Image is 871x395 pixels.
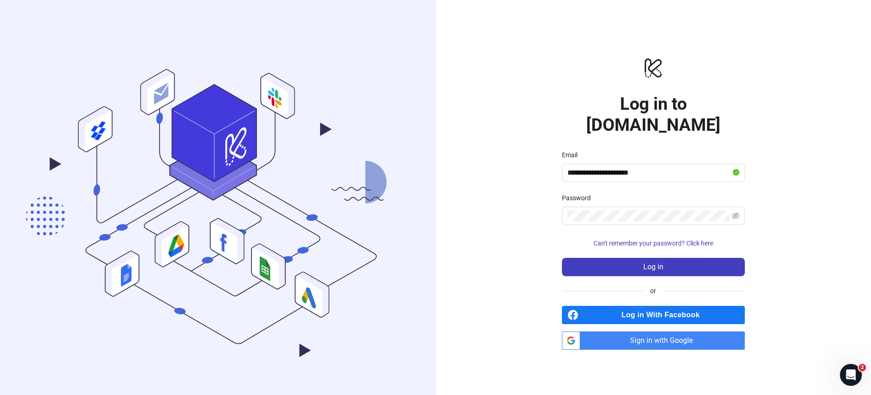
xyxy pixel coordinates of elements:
[567,167,731,178] input: Email
[643,263,663,271] span: Log in
[859,364,866,371] span: 2
[562,240,745,247] a: Can't remember your password? Click here
[582,306,745,324] span: Log in With Facebook
[562,258,745,276] button: Log in
[562,150,583,160] label: Email
[584,331,745,350] span: Sign in with Google
[562,236,745,251] button: Can't remember your password? Click here
[562,306,745,324] a: Log in With Facebook
[562,93,745,135] h1: Log in to [DOMAIN_NAME]
[840,364,862,386] iframe: Intercom live chat
[643,286,663,296] span: or
[567,210,730,221] input: Password
[732,212,739,219] span: eye-invisible
[562,331,745,350] a: Sign in with Google
[593,240,713,247] span: Can't remember your password? Click here
[562,193,597,203] label: Password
